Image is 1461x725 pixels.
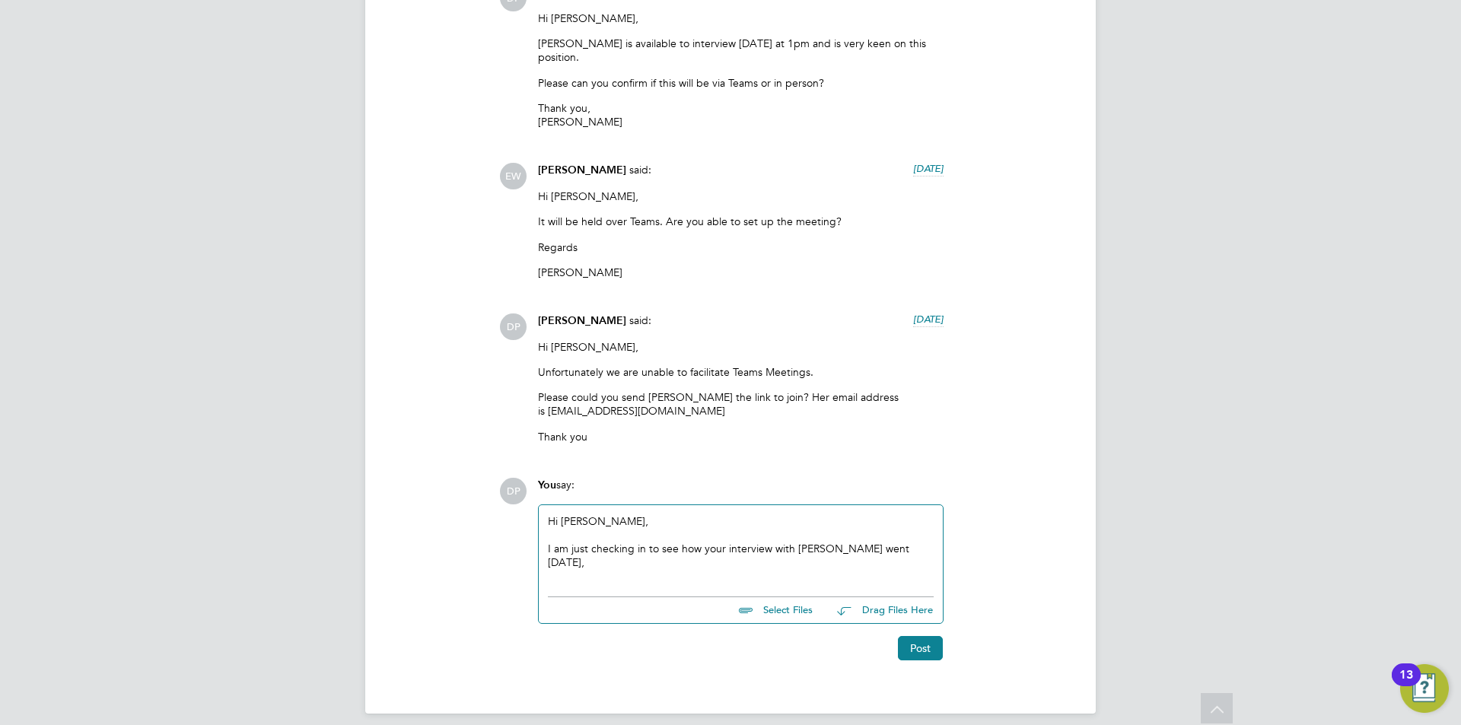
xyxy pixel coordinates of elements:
[538,340,944,354] p: Hi [PERSON_NAME],
[500,163,527,189] span: EW
[538,164,626,176] span: [PERSON_NAME]
[825,595,934,627] button: Drag Files Here
[913,162,944,175] span: [DATE]
[538,189,944,203] p: Hi [PERSON_NAME],
[538,266,944,279] p: [PERSON_NAME]
[538,430,944,444] p: Thank you
[538,478,944,504] div: say:
[500,313,527,340] span: DP
[913,313,944,326] span: [DATE]
[629,163,651,176] span: said:
[538,314,626,327] span: [PERSON_NAME]
[898,636,943,660] button: Post
[538,390,944,418] p: Please could you send [PERSON_NAME] the link to join? Her email address is [EMAIL_ADDRESS][DOMAIN...
[1399,675,1413,695] div: 13
[538,215,944,228] p: It will be held over Teams. Are you able to set up the meeting?
[500,478,527,504] span: DP
[538,101,944,129] p: Thank you, [PERSON_NAME]
[538,37,944,64] p: [PERSON_NAME] is available to interview [DATE] at 1pm and is very keen on this position.
[538,76,944,90] p: Please can you confirm if this will be via Teams or in person?
[538,11,944,25] p: Hi [PERSON_NAME],
[548,514,934,580] div: Hi [PERSON_NAME],
[538,240,944,254] p: Regards
[629,313,651,327] span: said:
[548,542,934,569] div: I am just checking in to see how your interview with [PERSON_NAME] went [DATE],
[1400,664,1449,713] button: Open Resource Center, 13 new notifications
[538,365,944,379] p: Unfortunately we are unable to facilitate Teams Meetings.
[538,479,556,491] span: You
